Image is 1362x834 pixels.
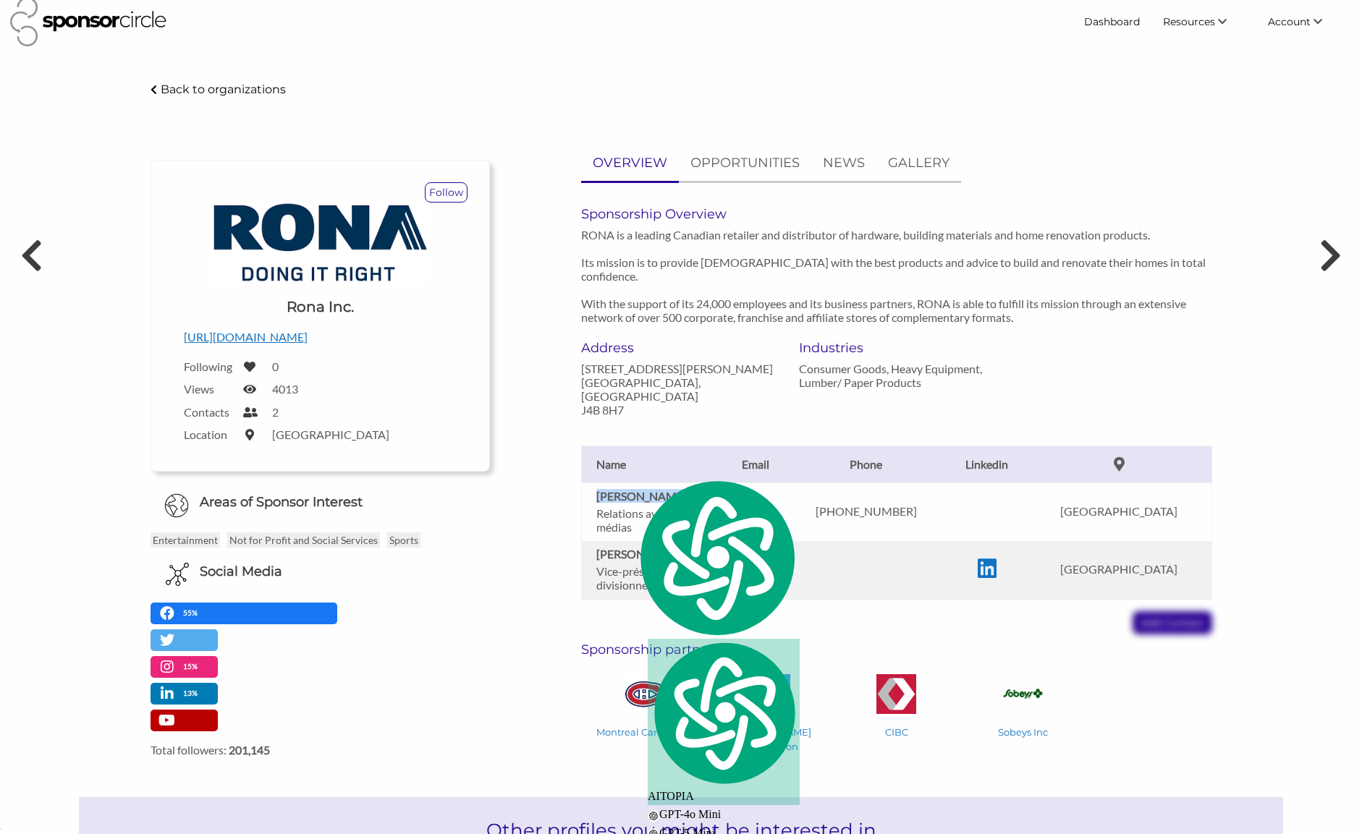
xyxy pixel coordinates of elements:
[272,405,279,419] label: 2
[799,340,994,356] h6: Industries
[211,203,428,286] img: RONA Logo
[947,446,1027,482] th: Linkedin
[183,660,201,673] p: 15%
[229,743,270,757] strong: 201,145
[287,297,354,317] h1: Rona Inc.
[792,504,940,518] p: [PHONE_NUMBER]
[648,639,800,787] img: logo.svg
[888,153,949,174] p: GALLERY
[184,359,234,373] label: Following
[164,493,189,518] img: Globe Icon
[200,563,282,581] h6: Social Media
[625,674,664,714] img: Montreal Canadiens Logo
[593,153,667,174] p: OVERVIEW
[1034,504,1204,518] p: [GEOGRAPHIC_DATA]
[581,403,777,417] p: J4B 8H7
[596,547,687,561] b: [PERSON_NAME]
[823,153,865,174] p: NEWS
[596,489,687,503] b: [PERSON_NAME]
[581,642,1211,658] h6: Sponsorship partners
[840,725,954,739] p: CIBC
[151,532,220,548] p: Entertainment
[648,805,800,824] div: GPT-4o Mini
[184,328,457,346] p: [URL][DOMAIN_NAME]
[648,639,800,805] div: AITOPIA
[140,493,501,511] h6: Areas of Sponsor Interest
[596,564,719,592] p: Vice-président divisionnel, Marketing
[785,446,947,482] th: Phone
[581,340,777,356] h6: Address
[227,532,380,548] p: Not for Profit and Social Services
[1151,9,1256,35] li: Resources
[581,362,777,375] p: [STREET_ADDRESS][PERSON_NAME]
[426,183,467,202] p: Follow
[588,725,701,739] p: Montreal Canadiens
[648,810,659,822] img: gpt-black.svg
[184,382,234,396] label: Views
[581,375,777,403] p: [GEOGRAPHIC_DATA], [GEOGRAPHIC_DATA]
[876,674,916,714] img: CIBC Logo
[966,725,1080,739] p: Sobeys Inc
[581,228,1211,324] p: RONA is a leading Canadian retailer and distributor of hardware, building materials and home reno...
[727,446,785,482] th: Email
[161,82,286,96] p: Back to organizations
[799,362,994,389] p: Consumer Goods, Heavy Equipment, Lumber/ Paper Products
[387,532,420,548] p: Sports
[166,563,189,586] img: Social Media Icon
[183,686,201,700] p: 13%
[272,359,279,373] label: 0
[1034,562,1204,576] p: [GEOGRAPHIC_DATA]
[151,743,490,757] label: Total followers:
[690,153,800,174] p: OPPORTUNITIES
[581,206,1211,222] h6: Sponsorship Overview
[1268,15,1311,28] span: Account
[272,382,298,396] label: 4013
[582,446,727,482] th: Name
[184,405,234,419] label: Contacts
[1003,689,1043,699] img: Sobeys Inc Logo
[596,506,719,534] p: Relations avec les médias
[1163,15,1215,28] span: Resources
[633,477,800,639] img: logo.svg
[184,427,234,441] label: Location
[1073,9,1151,35] a: Dashboard
[272,427,389,441] label: [GEOGRAPHIC_DATA]
[183,606,201,620] p: 55%
[1256,9,1352,35] li: Account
